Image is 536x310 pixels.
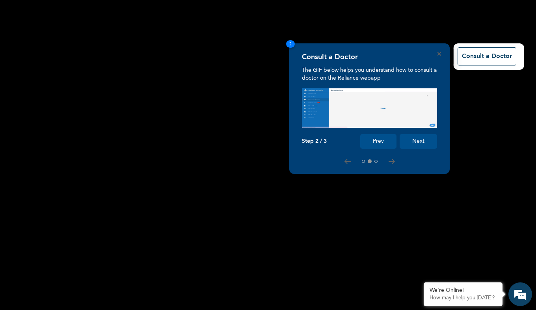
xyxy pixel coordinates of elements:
div: We're Online! [430,287,497,294]
button: Close [437,52,441,56]
img: consult_tour.f0374f2500000a21e88d.gif [302,88,437,128]
button: Next [400,134,437,149]
span: 2 [286,40,295,48]
button: Consult a Doctor [458,47,516,65]
button: Prev [360,134,396,149]
p: The GIF below helps you understand how to consult a doctor on the Reliance webapp [302,66,437,82]
p: How may I help you today? [430,295,497,301]
p: Step 2 / 3 [302,138,327,145]
h4: Consult a Doctor [302,53,358,62]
